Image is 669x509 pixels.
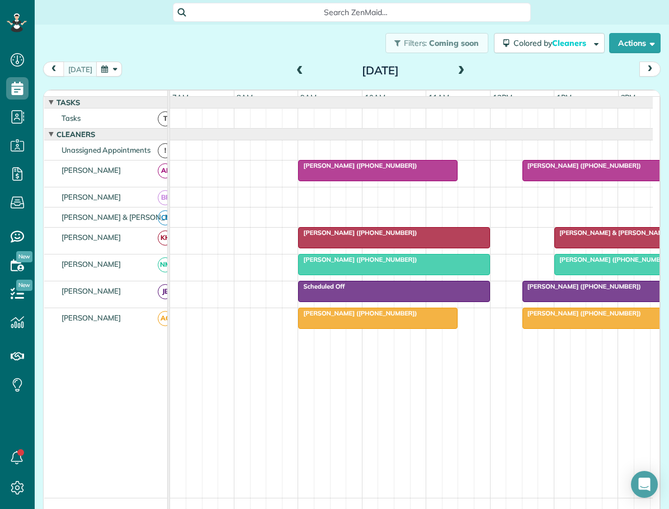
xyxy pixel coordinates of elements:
[522,162,642,169] span: [PERSON_NAME] ([PHONE_NUMBER])
[59,313,124,322] span: [PERSON_NAME]
[16,280,32,291] span: New
[158,190,173,205] span: BR
[158,111,173,126] span: T
[404,38,427,48] span: Filters:
[158,230,173,246] span: KH
[298,309,417,317] span: [PERSON_NAME] ([PHONE_NUMBER])
[522,309,642,317] span: [PERSON_NAME] ([PHONE_NUMBER])
[362,93,388,102] span: 10am
[429,38,479,48] span: Coming soon
[43,62,64,77] button: prev
[494,33,605,53] button: Colored byCleaners
[158,284,173,299] span: JB
[552,38,588,48] span: Cleaners
[609,33,661,53] button: Actions
[298,229,417,237] span: [PERSON_NAME] ([PHONE_NUMBER])
[158,163,173,178] span: AF
[54,130,97,139] span: Cleaners
[63,62,97,77] button: [DATE]
[59,145,153,154] span: Unassigned Appointments
[59,286,124,295] span: [PERSON_NAME]
[298,162,417,169] span: [PERSON_NAME] ([PHONE_NUMBER])
[59,260,124,268] span: [PERSON_NAME]
[59,192,124,201] span: [PERSON_NAME]
[631,471,658,498] div: Open Intercom Messenger
[298,282,345,290] span: Scheduled Off
[639,62,661,77] button: next
[426,93,451,102] span: 11am
[298,93,319,102] span: 9am
[54,98,82,107] span: Tasks
[310,64,450,77] h2: [DATE]
[170,93,191,102] span: 7am
[59,114,83,122] span: Tasks
[554,93,574,102] span: 1pm
[158,257,173,272] span: NM
[158,143,173,158] span: !
[298,256,417,263] span: [PERSON_NAME] ([PHONE_NUMBER])
[234,93,255,102] span: 8am
[619,93,638,102] span: 2pm
[59,213,191,221] span: [PERSON_NAME] & [PERSON_NAME]
[158,311,173,326] span: AG
[522,282,642,290] span: [PERSON_NAME] ([PHONE_NUMBER])
[59,166,124,175] span: [PERSON_NAME]
[59,233,124,242] span: [PERSON_NAME]
[158,210,173,225] span: CB
[16,251,32,262] span: New
[491,93,515,102] span: 12pm
[513,38,590,48] span: Colored by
